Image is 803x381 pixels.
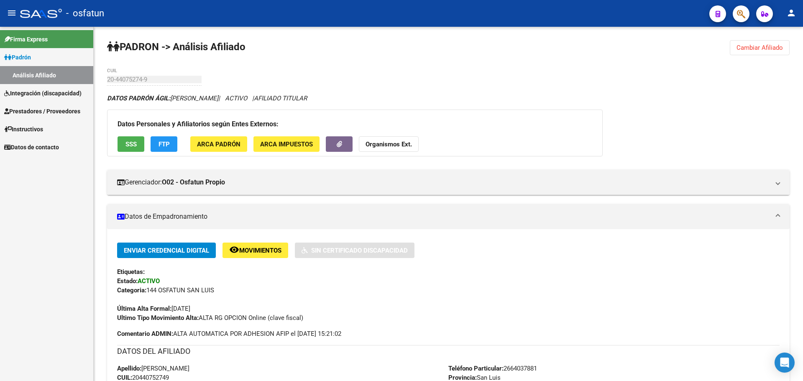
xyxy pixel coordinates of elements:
strong: Comentario ADMIN: [117,330,173,338]
button: Sin Certificado Discapacidad [295,243,414,258]
mat-icon: remove_red_eye [229,245,239,255]
mat-icon: menu [7,8,17,18]
strong: DATOS PADRÓN ÁGIL: [107,95,170,102]
mat-expansion-panel-header: Gerenciador:O02 - Osfatun Propio [107,170,790,195]
strong: Apellido: [117,365,141,372]
mat-panel-title: Gerenciador: [117,178,770,187]
span: Prestadores / Proveedores [4,107,80,116]
span: Sin Certificado Discapacidad [311,247,408,254]
span: AFILIADO TITULAR [254,95,307,102]
mat-expansion-panel-header: Datos de Empadronamiento [107,204,790,229]
strong: Organismos Ext. [366,141,412,148]
button: Movimientos [222,243,288,258]
span: Datos de contacto [4,143,59,152]
strong: Etiquetas: [117,268,145,276]
span: Movimientos [239,247,281,254]
strong: Categoria: [117,286,146,294]
strong: Última Alta Formal: [117,305,171,312]
i: | ACTIVO | [107,95,307,102]
h3: Datos Personales y Afiliatorios según Entes Externos: [118,118,592,130]
span: Padrón [4,53,31,62]
button: FTP [151,136,177,152]
strong: Estado: [117,277,138,285]
strong: Ultimo Tipo Movimiento Alta: [117,314,199,322]
span: ALTA RG OPCION Online (clave fiscal) [117,314,303,322]
span: [PERSON_NAME] [117,365,189,372]
span: ARCA Impuestos [260,141,313,148]
div: Open Intercom Messenger [775,353,795,373]
span: Firma Express [4,35,48,44]
button: Enviar Credencial Digital [117,243,216,258]
strong: Teléfono Particular: [448,365,504,372]
span: Instructivos [4,125,43,134]
h3: DATOS DEL AFILIADO [117,345,780,357]
mat-panel-title: Datos de Empadronamiento [117,212,770,221]
span: ARCA Padrón [197,141,240,148]
button: SSS [118,136,144,152]
span: Integración (discapacidad) [4,89,82,98]
span: Enviar Credencial Digital [124,247,209,254]
div: 144 OSFATUN SAN LUIS [117,286,780,295]
span: Cambiar Afiliado [737,44,783,51]
span: [DATE] [117,305,190,312]
button: ARCA Impuestos [253,136,320,152]
strong: PADRON -> Análisis Afiliado [107,41,246,53]
span: ALTA AUTOMATICA POR ADHESION AFIP el [DATE] 15:21:02 [117,329,341,338]
strong: O02 - Osfatun Propio [162,178,225,187]
span: FTP [159,141,170,148]
button: Organismos Ext. [359,136,419,152]
span: [PERSON_NAME] [107,95,218,102]
strong: ACTIVO [138,277,160,285]
button: ARCA Padrón [190,136,247,152]
button: Cambiar Afiliado [730,40,790,55]
span: 2664037881 [448,365,537,372]
mat-icon: person [786,8,796,18]
span: - osfatun [66,4,104,23]
span: SSS [125,141,137,148]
